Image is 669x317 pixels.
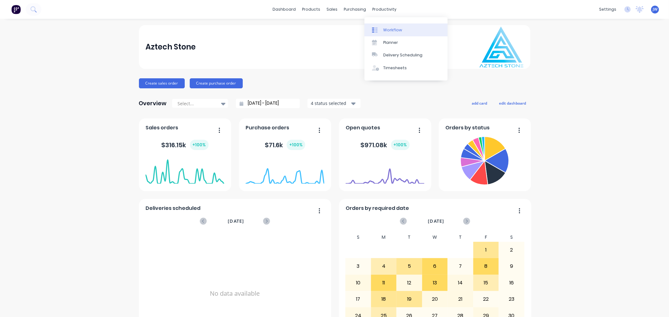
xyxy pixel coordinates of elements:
[361,140,410,150] div: $ 971.08k
[383,40,398,45] div: Planner
[596,5,619,14] div: settings
[474,258,499,274] div: 8
[422,291,448,307] div: 20
[307,99,361,108] button: 4 status selected
[448,258,473,274] div: 7
[397,258,422,274] div: 5
[228,218,244,225] span: [DATE]
[162,140,209,150] div: $ 316.15k
[345,233,371,242] div: S
[346,124,380,132] span: Open quotes
[364,62,448,74] a: Timesheets
[190,78,243,88] button: Create purchase order
[499,233,524,242] div: S
[473,233,499,242] div: F
[397,275,422,291] div: 12
[448,233,473,242] div: T
[364,36,448,49] a: Planner
[422,258,448,274] div: 6
[146,41,196,53] div: Aztech Stone
[422,233,448,242] div: W
[474,291,499,307] div: 22
[371,258,396,274] div: 4
[396,233,422,242] div: T
[346,275,371,291] div: 10
[287,140,305,150] div: + 100 %
[146,205,200,212] span: Deliveries scheduled
[474,275,499,291] div: 15
[364,49,448,61] a: Delivery Scheduling
[422,275,448,291] div: 13
[383,52,422,58] div: Delivery Scheduling
[383,27,402,33] div: Workflow
[383,65,407,71] div: Timesheets
[341,5,369,14] div: purchasing
[371,275,396,291] div: 11
[346,258,371,274] div: 3
[428,218,444,225] span: [DATE]
[299,5,323,14] div: products
[190,140,209,150] div: + 100 %
[480,27,523,67] img: Aztech Stone
[397,291,422,307] div: 19
[653,7,657,12] span: JW
[499,291,524,307] div: 23
[499,242,524,258] div: 2
[499,258,524,274] div: 9
[495,99,530,107] button: edit dashboard
[371,291,396,307] div: 18
[146,124,178,132] span: Sales orders
[468,99,491,107] button: add card
[448,291,473,307] div: 21
[448,275,473,291] div: 14
[346,291,371,307] div: 17
[139,78,185,88] button: Create sales order
[364,23,448,36] a: Workflow
[269,5,299,14] a: dashboard
[265,140,305,150] div: $ 71.6k
[371,233,397,242] div: M
[445,124,490,132] span: Orders by status
[499,275,524,291] div: 16
[11,5,21,14] img: Factory
[246,124,289,132] span: Purchase orders
[139,97,167,110] div: Overview
[391,140,410,150] div: + 100 %
[474,242,499,258] div: 1
[311,100,350,107] div: 4 status selected
[369,5,400,14] div: productivity
[323,5,341,14] div: sales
